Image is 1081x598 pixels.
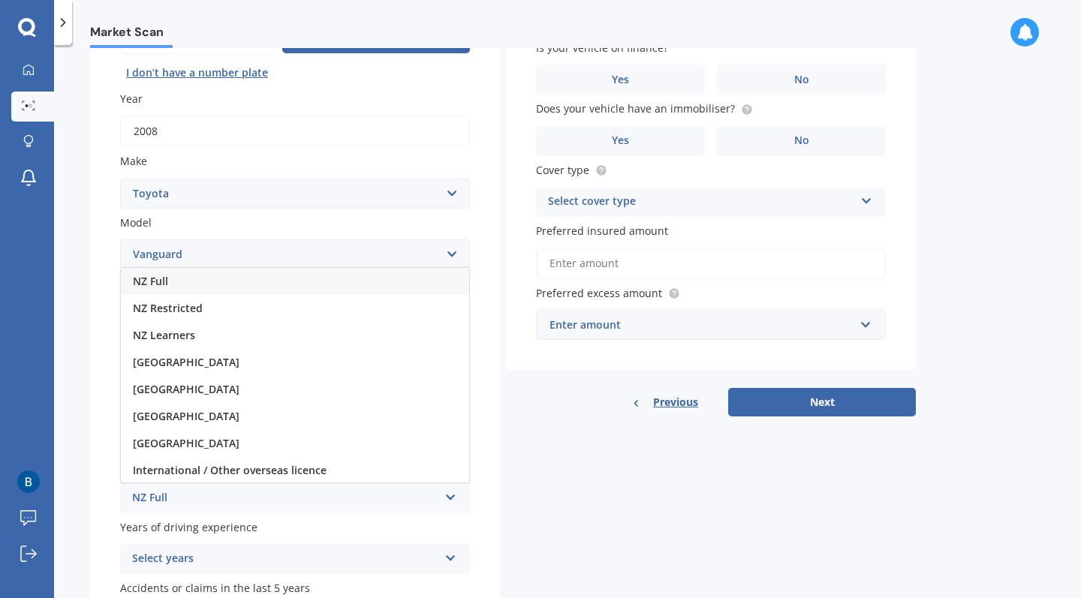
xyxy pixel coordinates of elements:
span: Preferred excess amount [536,286,662,300]
div: Select years [132,550,438,568]
span: Market Scan [90,25,173,45]
input: Enter amount [536,248,886,279]
span: Does your vehicle have an immobiliser? [536,102,735,116]
img: ACg8ocLFw-CIYyt9XJrMn3uTBr_Ze04pksSgFvO1lb_K4eFVcjJXvA=s96-c [17,470,40,493]
span: Yes [612,74,629,86]
button: Next [728,388,916,416]
span: NZ Restricted [133,301,203,315]
button: I don’t have a number plate [120,61,274,85]
span: Year [120,92,143,106]
span: Make [120,155,147,169]
div: NZ Full [132,489,438,507]
span: [GEOGRAPHIC_DATA] [133,409,239,423]
span: Years of driving experience [120,520,257,534]
span: No [794,74,809,86]
div: Enter amount [550,317,854,333]
span: Model [120,215,152,230]
span: Previous [653,391,698,413]
span: Yes [612,134,629,147]
div: Select cover type [548,193,854,211]
span: Preferred insured amount [536,224,668,238]
span: [GEOGRAPHIC_DATA] [133,382,239,396]
input: YYYY [120,116,470,147]
span: Cover type [536,163,589,177]
span: [GEOGRAPHIC_DATA] [133,436,239,450]
span: No [794,134,809,147]
span: NZ Learners [133,328,195,342]
span: NZ Full [133,274,168,288]
span: Accidents or claims in the last 5 years [120,581,310,595]
span: International / Other overseas licence [133,463,327,477]
span: [GEOGRAPHIC_DATA] [133,355,239,369]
